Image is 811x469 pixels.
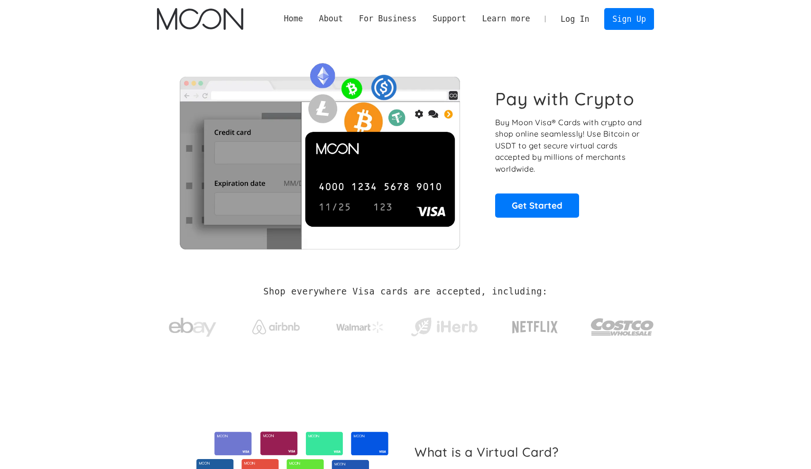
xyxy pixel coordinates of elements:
a: home [157,8,243,30]
div: Learn more [482,13,530,25]
div: Learn more [474,13,538,25]
a: Log In [553,9,597,29]
div: About [311,13,351,25]
div: Support [424,13,474,25]
div: Support [433,13,466,25]
div: About [319,13,343,25]
a: Walmart [325,312,396,338]
h2: What is a Virtual Card? [415,444,646,460]
img: Netflix [511,315,559,339]
img: Costco [590,309,654,345]
a: Costco [590,300,654,349]
a: iHerb [409,305,479,344]
h2: Shop everywhere Visa cards are accepted, including: [263,286,547,297]
img: Moon Cards let you spend your crypto anywhere Visa is accepted. [157,56,482,249]
a: ebay [157,303,228,347]
img: Airbnb [252,320,300,334]
img: ebay [169,313,216,342]
a: Netflix [493,306,578,344]
a: Get Started [495,193,579,217]
a: Sign Up [604,8,654,29]
p: Buy Moon Visa® Cards with crypto and shop online seamlessly! Use Bitcoin or USDT to get secure vi... [495,117,644,175]
img: Walmart [336,322,384,333]
a: Airbnb [241,310,312,339]
div: For Business [351,13,424,25]
div: For Business [359,13,416,25]
img: iHerb [409,315,479,340]
h1: Pay with Crypto [495,88,635,110]
img: Moon Logo [157,8,243,30]
a: Home [276,13,311,25]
